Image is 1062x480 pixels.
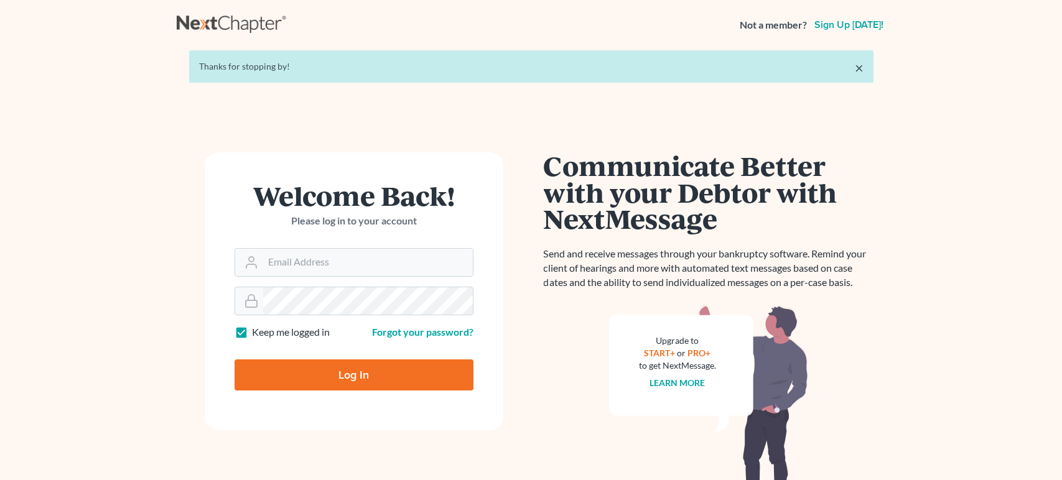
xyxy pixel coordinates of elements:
a: × [855,60,864,75]
a: Learn more [650,377,705,388]
a: PRO+ [687,348,710,358]
div: Upgrade to [639,335,716,347]
a: Sign up [DATE]! [812,20,886,30]
a: START+ [644,348,675,358]
h1: Welcome Back! [235,182,473,209]
p: Send and receive messages through your bankruptcy software. Remind your client of hearings and mo... [544,247,873,290]
strong: Not a member? [740,18,807,32]
span: or [677,348,686,358]
input: Email Address [263,249,473,276]
a: Forgot your password? [372,326,473,338]
label: Keep me logged in [252,325,330,339]
input: Log In [235,359,473,390]
div: to get NextMessage. [639,359,716,372]
h1: Communicate Better with your Debtor with NextMessage [544,152,873,232]
p: Please log in to your account [235,214,473,228]
div: Thanks for stopping by! [199,60,864,73]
